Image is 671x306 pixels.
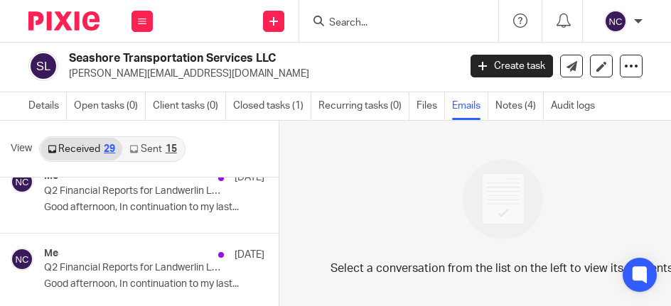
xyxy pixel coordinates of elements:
[11,170,33,193] img: svg%3E
[328,17,456,30] input: Search
[495,92,544,120] a: Notes (4)
[69,67,449,81] p: [PERSON_NAME][EMAIL_ADDRESS][DOMAIN_NAME]
[452,92,488,120] a: Emails
[69,51,373,66] h2: Seashore Transportation Services LLC
[417,92,445,120] a: Files
[44,262,220,274] p: Q2 Financial Reports for Landwerlin Logistics LLC
[44,278,264,290] p: Good afternoon, In continuation to my last...
[44,202,264,214] p: Good afternoon, In continuation to my last...
[28,51,58,81] img: svg%3E
[28,92,67,120] a: Details
[235,170,264,185] p: [DATE]
[235,248,264,262] p: [DATE]
[551,92,602,120] a: Audit logs
[11,141,32,156] span: View
[318,92,409,120] a: Recurring tasks (0)
[453,150,552,248] img: image
[74,92,146,120] a: Open tasks (0)
[41,138,122,160] a: Received29
[604,10,627,33] img: svg%3E
[44,185,220,197] p: Q2 Financial Reports for Landwerlin Logistics LLC
[44,248,58,260] h4: Me
[11,248,33,271] img: svg%3E
[471,55,553,77] a: Create task
[104,144,115,154] div: 29
[153,92,226,120] a: Client tasks (0)
[166,144,177,154] div: 15
[233,92,311,120] a: Closed tasks (1)
[28,11,100,31] img: Pixie
[122,138,183,160] a: Sent15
